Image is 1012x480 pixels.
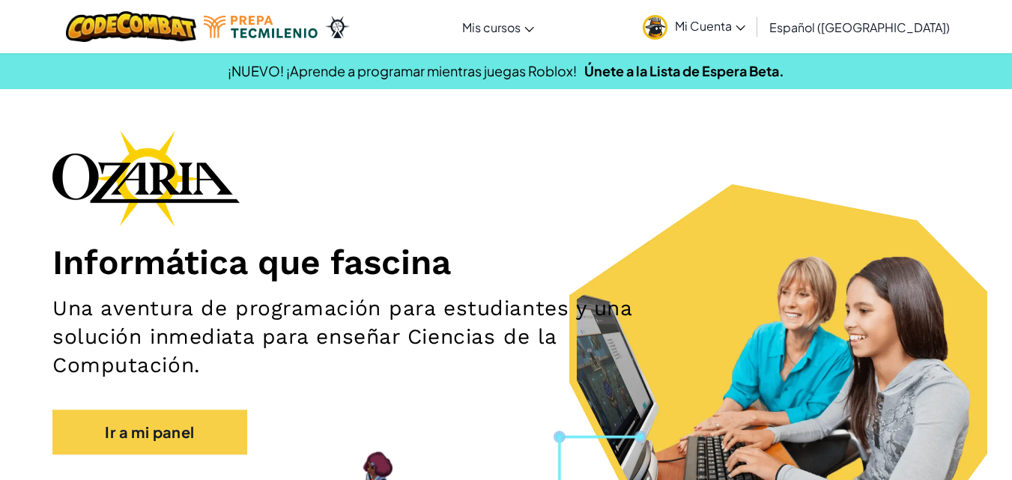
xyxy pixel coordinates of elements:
span: ¡NUEVO! ¡Aprende a programar mientras juegas Roblox! [228,62,577,79]
img: Tecmilenio logo [204,16,318,38]
h1: Informática que fascina [52,241,960,283]
a: Ir a mi panel [52,410,247,455]
a: Mi Cuenta [635,3,753,50]
span: Mi Cuenta [675,18,745,34]
h2: Una aventura de programación para estudiantes y una solución inmediata para enseñar Ciencias de l... [52,294,660,380]
img: avatar [643,15,667,40]
span: Mis cursos [462,19,521,35]
img: CodeCombat logo [66,11,197,42]
span: Español ([GEOGRAPHIC_DATA]) [769,19,950,35]
a: Mis cursos [455,7,542,47]
img: Ozaria [325,16,349,38]
a: Español ([GEOGRAPHIC_DATA]) [762,7,957,47]
img: Ozaria branding logo [52,130,240,226]
a: Únete a la Lista de Espera Beta. [584,62,784,79]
